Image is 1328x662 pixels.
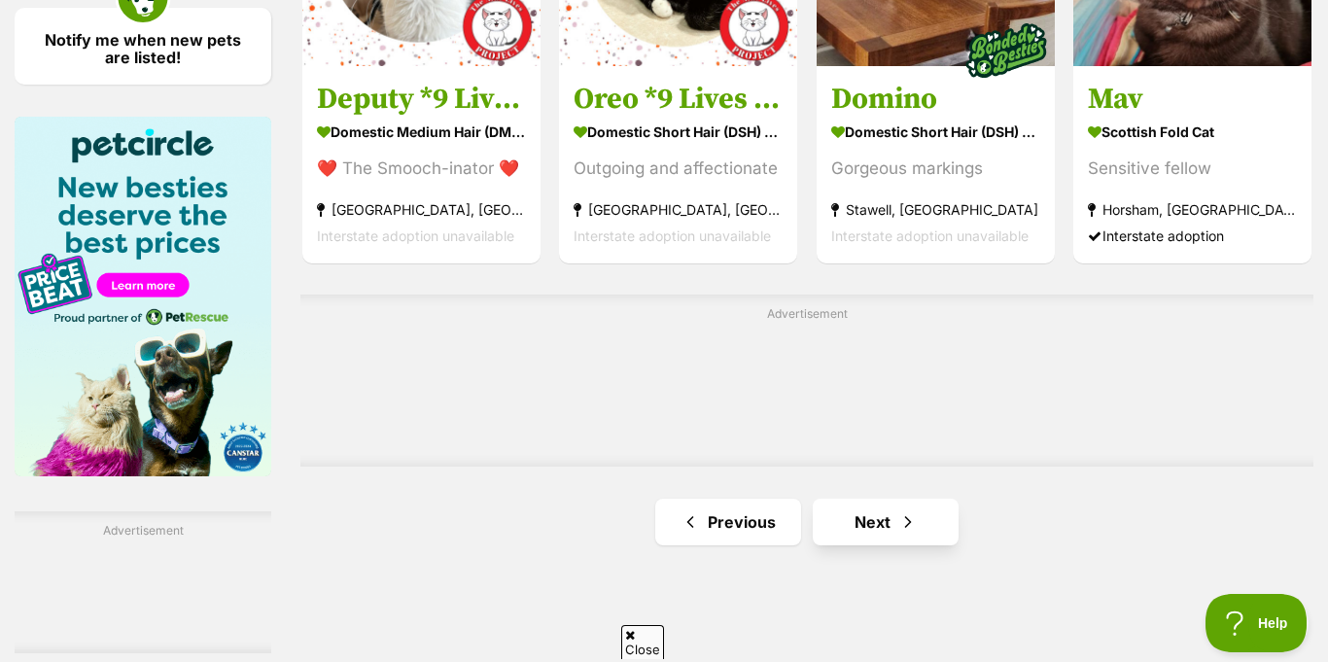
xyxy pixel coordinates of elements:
[1206,594,1309,652] iframe: Help Scout Beacon - Open
[15,8,271,85] a: Notify me when new pets are listed!
[317,227,514,244] span: Interstate adoption unavailable
[831,118,1040,146] strong: Domestic Short Hair (DSH) Cat
[1088,223,1297,249] div: Interstate adoption
[317,196,526,223] strong: [GEOGRAPHIC_DATA], [GEOGRAPHIC_DATA]
[317,156,526,182] div: ❤️ The Smooch-inator ❤️
[317,81,526,118] h3: Deputy *9 Lives Project Rescue*
[831,156,1040,182] div: Gorgeous markings
[813,499,959,545] a: Next page
[958,2,1055,99] img: bonded besties
[574,156,783,182] div: Outgoing and affectionate
[574,196,783,223] strong: [GEOGRAPHIC_DATA], [GEOGRAPHIC_DATA]
[317,118,526,146] strong: Domestic Medium Hair (DMH) Cat
[831,196,1040,223] strong: Stawell, [GEOGRAPHIC_DATA]
[574,227,771,244] span: Interstate adoption unavailable
[300,295,1313,467] div: Advertisement
[15,511,271,653] div: Advertisement
[1088,196,1297,223] strong: Horsham, [GEOGRAPHIC_DATA]
[574,118,783,146] strong: Domestic Short Hair (DSH) Cat
[1088,118,1297,146] strong: Scottish Fold Cat
[302,66,541,263] a: Deputy *9 Lives Project Rescue* Domestic Medium Hair (DMH) Cat ❤️ The Smooch-inator ❤️ [GEOGRAPHI...
[621,625,664,659] span: Close
[15,117,271,476] img: Pet Circle promo banner
[300,499,1313,545] nav: Pagination
[655,499,801,545] a: Previous page
[335,331,1278,447] iframe: Advertisement
[559,66,797,263] a: Oreo *9 Lives Project Rescue* Domestic Short Hair (DSH) Cat Outgoing and affectionate [GEOGRAPHIC...
[1088,81,1297,118] h3: Mav
[831,227,1029,244] span: Interstate adoption unavailable
[574,81,783,118] h3: Oreo *9 Lives Project Rescue*
[1088,156,1297,182] div: Sensitive fellow
[1073,66,1311,263] a: Mav Scottish Fold Cat Sensitive fellow Horsham, [GEOGRAPHIC_DATA] Interstate adoption
[831,81,1040,118] h3: Domino
[817,66,1055,263] a: Domino Domestic Short Hair (DSH) Cat Gorgeous markings Stawell, [GEOGRAPHIC_DATA] Interstate adop...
